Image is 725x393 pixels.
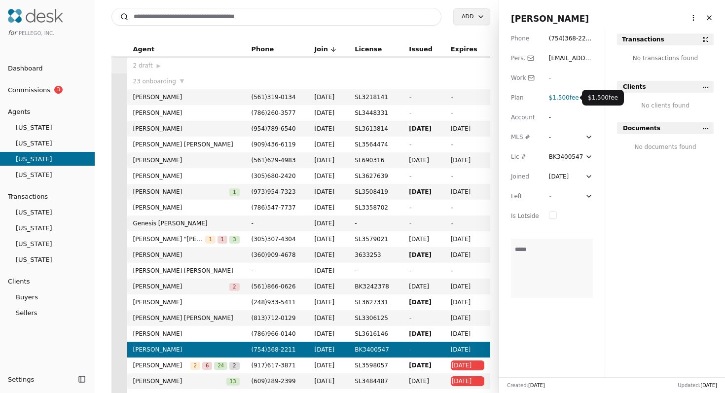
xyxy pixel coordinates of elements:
[229,362,239,370] span: 2
[229,234,239,244] button: 3
[451,173,453,179] span: -
[355,297,397,307] span: SL3627331
[133,203,240,213] span: [PERSON_NAME]
[214,362,227,370] span: 24
[549,35,592,52] span: ( 754 ) 368 - 2211
[549,55,592,81] span: [EMAIL_ADDRESS][DOMAIN_NAME]
[315,140,343,149] span: [DATE]
[409,94,411,101] span: -
[623,123,660,133] span: Documents
[549,94,579,101] span: $1,500 fee
[315,376,343,386] span: [DATE]
[252,44,274,55] span: Phone
[451,94,453,101] span: -
[622,35,664,44] div: Transactions
[315,203,343,213] span: [DATE]
[549,152,583,162] div: BK3400547
[229,188,239,196] span: 1
[214,360,227,370] button: 24
[133,124,240,134] span: [PERSON_NAME]
[355,266,397,276] span: -
[355,250,397,260] span: 3633253
[355,234,397,244] span: SL3579021
[315,108,343,118] span: [DATE]
[19,31,54,36] span: Pellego, Inc.
[588,94,618,101] span: $1,500 fee
[409,282,438,291] span: [DATE]
[355,140,397,149] span: SL3564474
[252,236,296,243] span: ( 305 ) 307 - 4304
[217,234,227,244] button: 1
[549,73,593,83] div: -
[133,234,206,244] span: [PERSON_NAME] "[PERSON_NAME]
[252,330,296,337] span: ( 786 ) 966 - 0140
[315,360,343,370] span: [DATE]
[511,191,539,201] div: Left
[451,282,484,291] span: [DATE]
[133,250,240,260] span: [PERSON_NAME]
[133,360,190,370] span: [PERSON_NAME]
[678,382,717,389] div: Updated:
[54,86,63,94] span: 3
[507,382,545,389] div: Created:
[133,376,226,386] span: [PERSON_NAME]
[229,282,239,291] button: 2
[190,360,200,370] button: 2
[617,101,714,110] div: No clients found
[409,173,411,179] span: -
[229,360,239,370] button: 2
[252,157,296,164] span: ( 561 ) 629 - 4983
[252,204,296,211] span: ( 786 ) 547 - 7737
[133,266,240,276] span: [PERSON_NAME] [PERSON_NAME]
[409,109,411,116] span: -
[355,44,382,55] span: License
[315,218,343,228] span: [DATE]
[409,44,433,55] span: Issued
[409,329,438,339] span: [DATE]
[157,62,161,71] span: ▶
[451,297,484,307] span: [DATE]
[133,329,240,339] span: [PERSON_NAME]
[451,345,484,355] span: [DATE]
[355,108,397,118] span: SL3448331
[190,362,200,370] span: 2
[8,374,34,385] span: Settings
[315,187,343,197] span: [DATE]
[355,124,397,134] span: SL3613814
[451,141,453,148] span: -
[252,346,296,353] span: ( 754 ) 368 - 2211
[511,53,539,63] div: Pers.
[252,218,303,228] span: -
[133,44,155,55] span: Agent
[617,53,714,69] div: No transactions found
[252,315,296,322] span: ( 813 ) 712 - 0129
[409,220,411,227] span: -
[409,155,438,165] span: [DATE]
[511,132,539,142] div: MLS #
[315,297,343,307] span: [DATE]
[133,76,176,86] span: 23 onboarding
[315,329,343,339] span: [DATE]
[700,383,717,388] span: [DATE]
[133,140,240,149] span: [PERSON_NAME] [PERSON_NAME]
[133,313,240,323] span: [PERSON_NAME] [PERSON_NAME]
[452,360,483,370] span: [DATE]
[315,266,343,276] span: [DATE]
[452,376,483,386] span: [DATE]
[409,204,411,211] span: -
[315,44,328,55] span: Join
[355,313,397,323] span: SL3306125
[315,345,343,355] span: [DATE]
[252,125,296,132] span: ( 954 ) 789 - 6540
[355,187,397,197] span: SL3508419
[355,376,397,386] span: SL3484487
[180,77,184,86] span: ▼
[451,267,453,274] span: -
[451,124,484,134] span: [DATE]
[528,383,545,388] span: [DATE]
[511,73,539,83] div: Work
[409,315,411,322] span: -
[202,362,212,370] span: 6
[355,282,397,291] span: BK3242378
[229,236,239,244] span: 3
